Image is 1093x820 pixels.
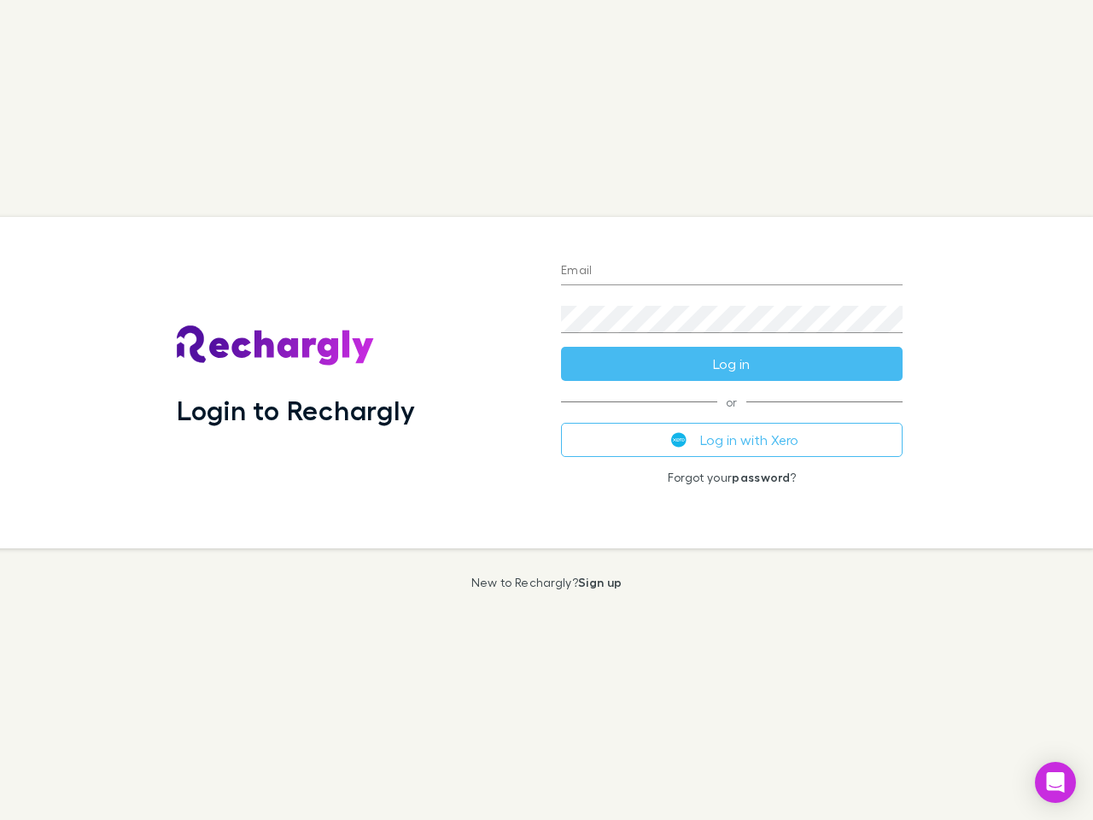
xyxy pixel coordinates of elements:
h1: Login to Rechargly [177,394,415,426]
p: Forgot your ? [561,471,903,484]
img: Xero's logo [671,432,687,448]
a: password [732,470,790,484]
button: Log in with Xero [561,423,903,457]
span: or [561,401,903,402]
div: Open Intercom Messenger [1035,762,1076,803]
a: Sign up [578,575,622,589]
p: New to Rechargly? [471,576,622,589]
button: Log in [561,347,903,381]
img: Rechargly's Logo [177,325,375,366]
